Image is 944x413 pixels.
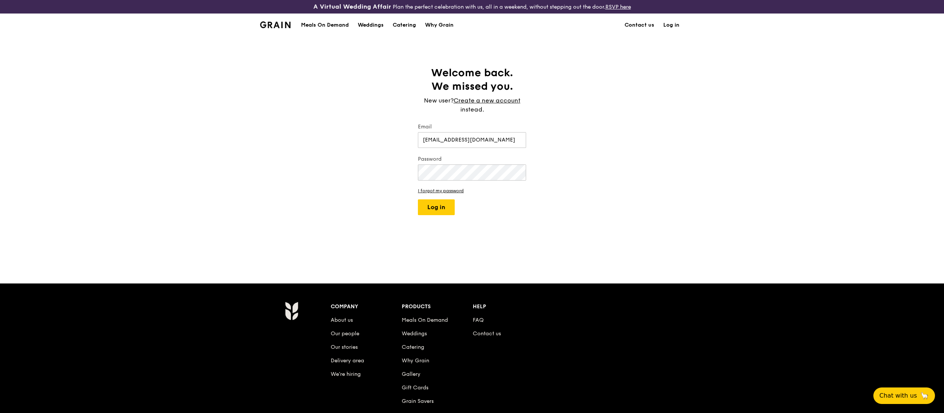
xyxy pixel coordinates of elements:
[920,391,929,400] span: 🦙
[402,330,427,337] a: Weddings
[301,14,349,36] div: Meals On Demand
[473,301,544,312] div: Help
[260,13,290,36] a: GrainGrain
[418,188,526,193] a: I forgot my password
[402,371,421,377] a: Gallery
[605,4,631,10] a: RSVP here
[473,330,501,337] a: Contact us
[424,97,454,104] span: New user?
[331,330,359,337] a: Our people
[331,357,364,364] a: Delivery area
[418,155,526,163] label: Password
[421,14,458,36] a: Why Grain
[388,14,421,36] a: Catering
[460,106,484,113] span: instead.
[418,123,526,131] label: Email
[402,384,428,391] a: Gift Cards
[358,14,384,36] div: Weddings
[454,96,520,105] a: Create a new account
[473,317,484,323] a: FAQ
[260,21,290,28] img: Grain
[418,66,526,93] h1: Welcome back. We missed you.
[620,14,659,36] a: Contact us
[402,317,448,323] a: Meals On Demand
[402,398,434,404] a: Grain Savers
[879,391,917,400] span: Chat with us
[418,199,455,215] button: Log in
[873,387,935,404] button: Chat with us🦙
[402,357,429,364] a: Why Grain
[402,301,473,312] div: Products
[393,14,416,36] div: Catering
[331,317,353,323] a: About us
[659,14,684,36] a: Log in
[331,344,358,350] a: Our stories
[402,344,424,350] a: Catering
[331,371,361,377] a: We’re hiring
[331,301,402,312] div: Company
[313,3,391,11] h3: A Virtual Wedding Affair
[425,14,454,36] div: Why Grain
[285,301,298,320] img: Grain
[256,3,688,11] div: Plan the perfect celebration with us, all in a weekend, without stepping out the door.
[353,14,388,36] a: Weddings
